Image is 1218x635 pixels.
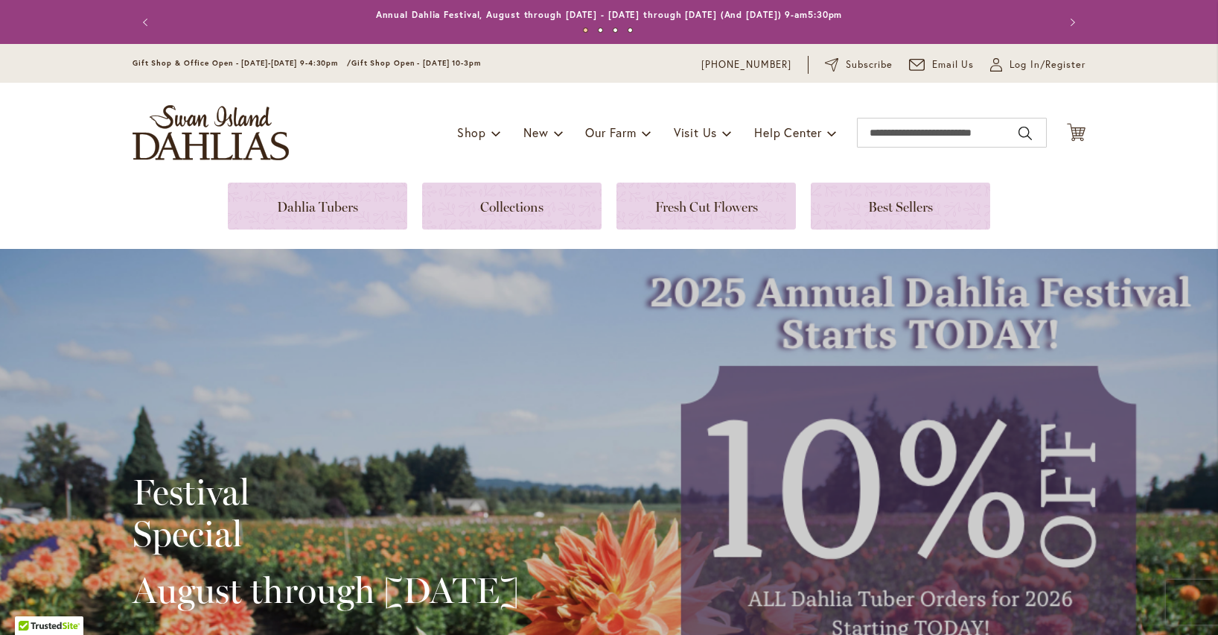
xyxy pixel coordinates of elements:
[133,7,162,37] button: Previous
[376,9,843,20] a: Annual Dahlia Festival, August through [DATE] - [DATE] through [DATE] (And [DATE]) 9-am5:30pm
[909,57,975,72] a: Email Us
[825,57,893,72] a: Subscribe
[754,124,822,140] span: Help Center
[1010,57,1085,72] span: Log In/Register
[990,57,1085,72] a: Log In/Register
[674,124,717,140] span: Visit Us
[628,28,633,33] button: 4 of 4
[598,28,603,33] button: 2 of 4
[932,57,975,72] span: Email Us
[1056,7,1085,37] button: Next
[523,124,548,140] span: New
[133,471,519,555] h2: Festival Special
[351,58,481,68] span: Gift Shop Open - [DATE] 10-3pm
[133,105,289,160] a: store logo
[133,569,519,611] h2: August through [DATE]
[846,57,893,72] span: Subscribe
[613,28,618,33] button: 3 of 4
[701,57,791,72] a: [PHONE_NUMBER]
[133,58,351,68] span: Gift Shop & Office Open - [DATE]-[DATE] 9-4:30pm /
[583,28,588,33] button: 1 of 4
[457,124,486,140] span: Shop
[585,124,636,140] span: Our Farm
